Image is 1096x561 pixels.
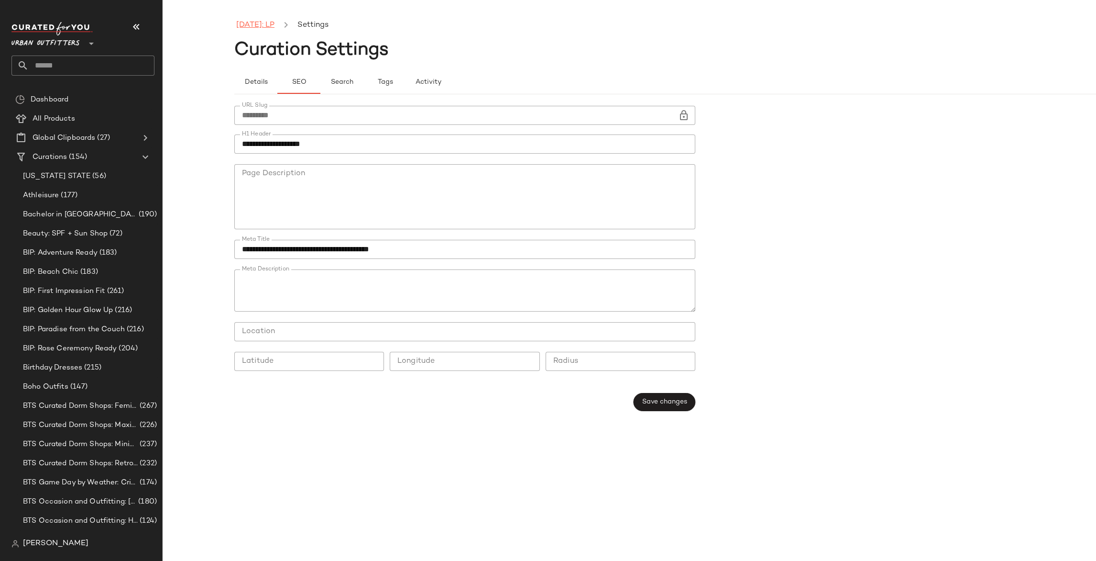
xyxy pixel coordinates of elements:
span: BTS Game Day by Weather: Crisp & Cozy [23,477,138,488]
span: Urban Outfitters [11,33,80,50]
span: BIP: Adventure Ready [23,247,98,258]
span: (190) [137,209,157,220]
span: Bachelor in [GEOGRAPHIC_DATA]: LP [23,209,137,220]
span: (261) [105,286,124,297]
span: (147) [68,381,88,393]
span: Activity [415,79,441,86]
span: Boho Outfits [23,381,68,393]
span: Athleisure [23,190,59,201]
span: (183) [78,267,98,278]
span: Curations [33,152,67,163]
span: (267) [138,401,157,412]
span: Tags [377,79,393,86]
span: All Products [33,113,75,124]
span: BTS Curated Dorm Shops: Maximalist [23,420,138,431]
span: [US_STATE] STATE [23,171,90,182]
span: (232) [138,458,157,469]
span: BIP: Beach Chic [23,267,78,278]
span: (216) [113,305,132,316]
span: (215) [82,362,101,373]
span: (216) [125,324,144,335]
span: BIP: Golden Hour Glow Up [23,305,113,316]
li: Settings [296,19,330,32]
span: BIP: First Impression Fit [23,286,105,297]
span: Search [330,79,353,86]
span: Global Clipboards [33,133,95,144]
span: [PERSON_NAME] [23,538,88,550]
span: Dashboard [31,94,68,105]
span: (226) [138,420,157,431]
span: BIP: Paradise from the Couch [23,324,125,335]
img: cfy_white_logo.C9jOOHJF.svg [11,22,93,35]
span: (237) [138,439,157,450]
span: Curation Settings [234,41,389,60]
span: (124) [138,516,157,527]
span: (180) [136,496,157,507]
span: BTS Occasion and Outfitting: Homecoming Dresses [23,516,138,527]
span: (204) [117,343,138,354]
span: BIP: Rose Ceremony Ready [23,343,117,354]
span: BTS Occasion and Outfitting: [PERSON_NAME] to Party [23,496,136,507]
span: SEO [291,79,306,86]
button: Save changes [634,393,695,411]
span: (27) [95,133,110,144]
span: Details [244,79,267,86]
span: BTS Curated Dorm Shops: Retro+ Boho [23,458,138,469]
span: (72) [108,228,122,239]
span: Birthday Dresses [23,362,82,373]
span: BTS Curated Dorm Shops: Feminine [23,401,138,412]
span: (154) [67,152,87,163]
a: [DATE]: LP [236,19,274,32]
span: BTS Curated Dorm Shops: Minimalist [23,439,138,450]
span: (56) [90,171,106,182]
span: (183) [98,247,117,258]
img: svg%3e [15,95,25,104]
span: (174) [138,477,157,488]
img: svg%3e [11,540,19,548]
span: Beauty: SPF + Sun Shop [23,228,108,239]
span: (177) [59,190,77,201]
span: Save changes [642,398,687,406]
